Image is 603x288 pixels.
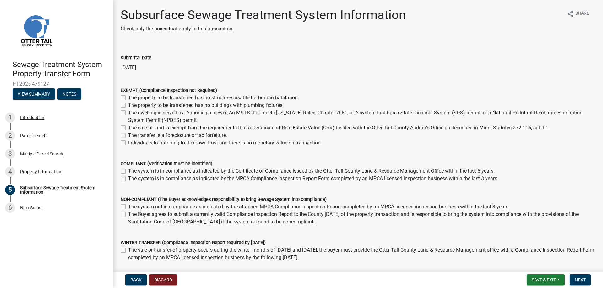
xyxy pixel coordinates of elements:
label: EXEMPT (Compliance Inspection not Required) [121,88,217,93]
label: The property to be transferred has no buildings with plumbing fixtures. [128,102,284,109]
label: COMPLIANT (Verification must be identified) [121,162,212,166]
wm-modal-confirm: Summary [13,92,55,97]
div: 2 [5,131,15,141]
label: NON-COMPLIANT (The Buyer acknowledges responsibility to bring Sewage System into compliance) [121,197,327,202]
label: The property to be transferred has no structures usable for human habitation. [128,94,299,102]
span: Next [575,277,586,282]
label: The system is in compliance as indicated by the Certificate of Compliance issued by the Otter Tai... [128,167,493,175]
label: WINTER TRANSFER (Compliance Inspection Report required by [DATE]) [121,241,266,245]
span: Save & Exit [532,277,556,282]
h1: Subsurface Sewage Treatment System Information [121,8,406,23]
p: Check only the boxes that apply to this transaction [121,25,406,33]
button: View Summary [13,88,55,100]
label: The system not in compliance as indicated by the attached MPCA Compliance Inspection Report compl... [128,203,508,211]
span: Share [575,10,589,18]
h4: Sewage Treatment System Property Transfer Form [13,60,108,78]
div: Subsurface Sewage Treatment System Information [20,186,103,194]
button: Back [125,274,147,285]
div: 5 [5,185,15,195]
button: Discard [149,274,177,285]
div: 4 [5,167,15,177]
label: The transfer is a foreclosure or tax forfeiture. [128,132,227,139]
label: The sale or transfer of property occurs during the winter months of [DATE] and [DATE], the buyer ... [128,246,595,261]
i: share [567,10,574,18]
div: Introduction [20,115,44,120]
span: PT-2025-479127 [13,81,100,87]
label: The sale of land is exempt from the requirements that a Certificate of Real Estate Value (CRV) be... [128,124,550,132]
div: 3 [5,149,15,159]
div: Multiple Parcel Search [20,152,63,156]
label: Individuals transferring to their own trust and there is no monetary value on transaction [128,139,321,147]
div: Property Information [20,170,61,174]
wm-modal-confirm: Notes [57,92,81,97]
label: The Buyer agrees to submit a currently valid Compliance Inspection Report to the County [DATE] of... [128,211,595,226]
label: Submittal Date [121,56,151,60]
button: shareShare [562,8,594,20]
label: The system is in compliance as indicated by the MPCA Compliance Inspection Report Form completed ... [128,175,498,182]
div: Parcel search [20,134,46,138]
img: Otter Tail County, Minnesota [13,7,60,54]
button: Save & Exit [527,274,565,285]
span: Back [130,277,142,282]
button: Next [570,274,591,285]
div: 1 [5,113,15,123]
button: Notes [57,88,81,100]
div: 6 [5,203,15,213]
label: The dwelling is served by: A municipal sewer; An MSTS that meets [US_STATE] Rules, Chapter 7081; ... [128,109,595,124]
